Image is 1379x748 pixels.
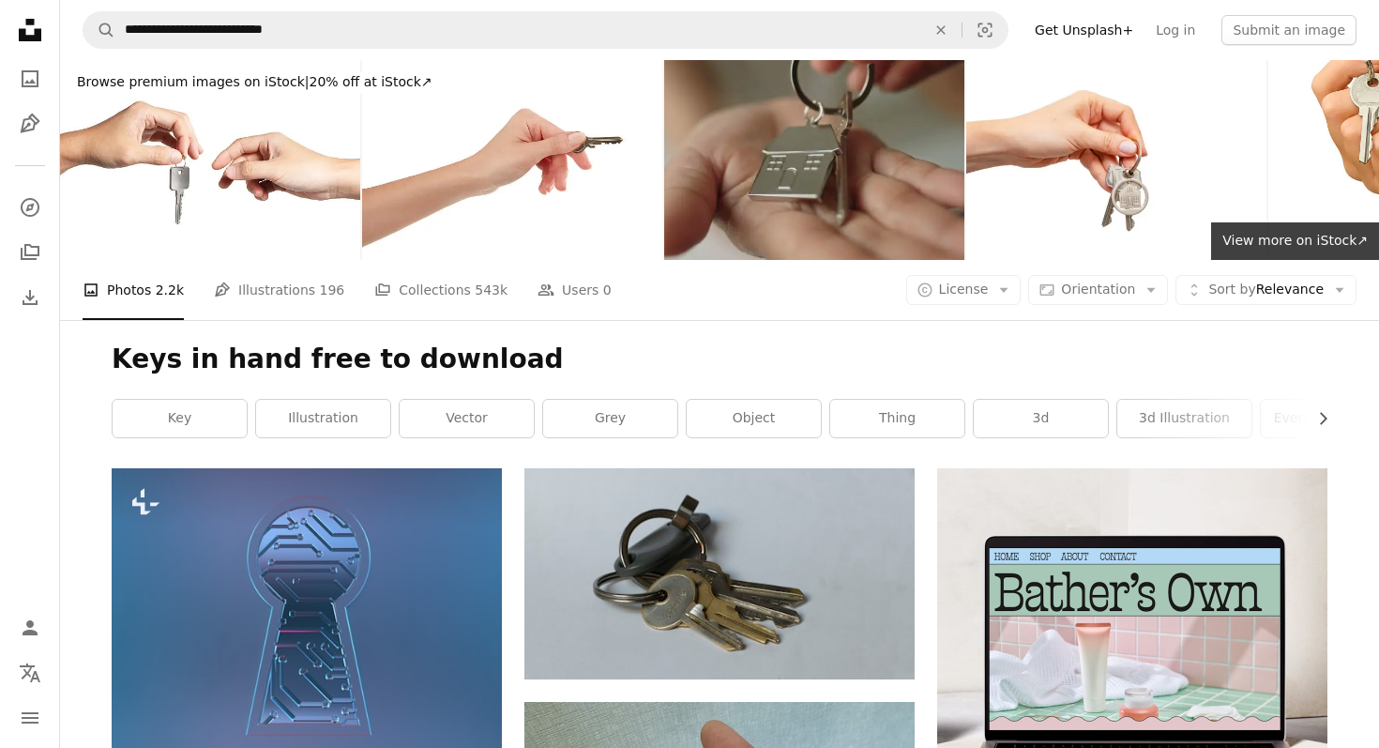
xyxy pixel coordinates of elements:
[1222,233,1368,248] span: View more on iStock ↗
[1023,15,1144,45] a: Get Unsplash+
[920,12,962,48] button: Clear
[524,468,915,679] img: silver keys on white table
[11,11,49,53] a: Home — Unsplash
[664,60,964,260] img: House key.
[77,74,309,89] span: Browse premium images on iStock |
[966,60,1266,260] img: Woman holding keys with house shaped keychain
[60,60,449,105] a: Browse premium images on iStock|20% off at iStock↗
[603,280,612,300] span: 0
[939,282,989,297] span: License
[60,60,360,260] img: Key for You
[113,400,247,437] a: key
[71,71,438,94] div: 20% off at iStock ↗
[543,400,677,437] a: grey
[11,699,49,737] button: Menu
[1061,282,1135,297] span: Orientation
[524,565,915,582] a: silver keys on white table
[11,105,49,143] a: Illustrations
[830,400,964,437] a: thing
[112,606,502,623] a: a keyhole with a circuit board inside of it
[11,234,49,271] a: Collections
[214,260,344,320] a: Illustrations 196
[1144,15,1206,45] a: Log in
[112,343,1327,376] h1: Keys in hand free to download
[256,400,390,437] a: illustration
[1306,400,1327,437] button: scroll list to the right
[11,654,49,692] button: Language
[1208,282,1255,297] span: Sort by
[962,12,1008,48] button: Visual search
[11,60,49,98] a: Photos
[320,280,345,300] span: 196
[1208,281,1324,299] span: Relevance
[1117,400,1251,437] a: 3d illustration
[83,12,115,48] button: Search Unsplash
[538,260,612,320] a: Users 0
[1175,275,1356,305] button: Sort byRelevance
[400,400,534,437] a: vector
[475,280,508,300] span: 543k
[11,609,49,647] a: Log in / Sign up
[974,400,1108,437] a: 3d
[1211,222,1379,260] a: View more on iStock↗
[11,189,49,226] a: Explore
[11,279,49,316] a: Download History
[374,260,508,320] a: Collections 543k
[362,60,662,260] img: Key for You
[1221,15,1356,45] button: Submit an image
[1028,275,1168,305] button: Orientation
[687,400,821,437] a: object
[906,275,1022,305] button: License
[83,11,1008,49] form: Find visuals sitewide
